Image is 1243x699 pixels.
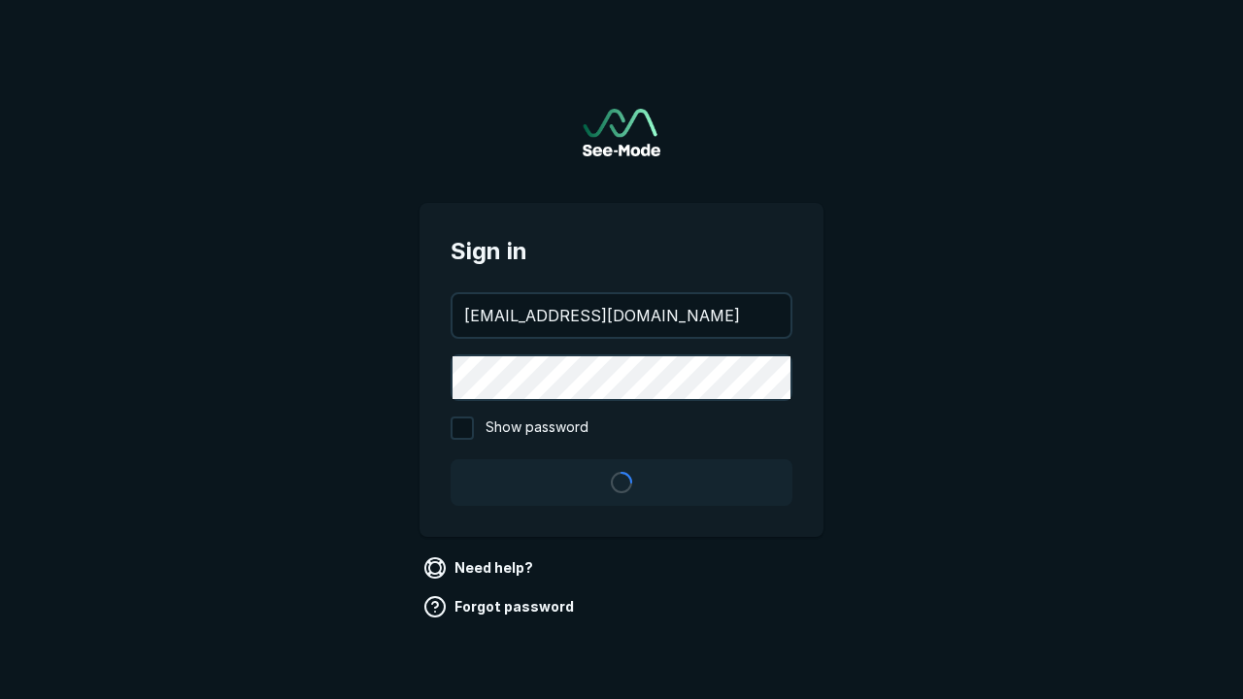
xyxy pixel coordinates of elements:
input: your@email.com [453,294,790,337]
img: See-Mode Logo [583,109,660,156]
a: Need help? [420,552,541,583]
a: Go to sign in [583,109,660,156]
span: Sign in [451,234,792,269]
a: Forgot password [420,591,582,622]
span: Show password [486,416,588,440]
